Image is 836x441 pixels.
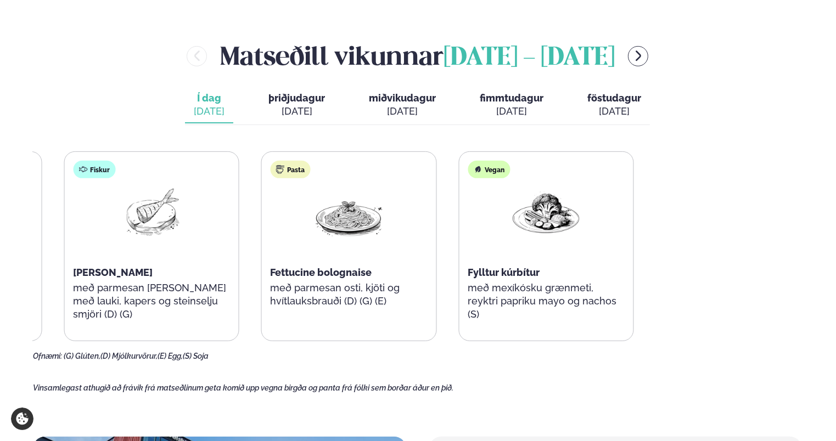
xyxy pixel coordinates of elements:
[480,105,543,118] div: [DATE]
[276,165,285,174] img: pasta.svg
[100,352,158,360] span: (D) Mjólkurvörur,
[73,281,230,321] p: með parmesan [PERSON_NAME] með lauki, kapers og steinselju smjöri (D) (G)
[73,161,115,178] div: Fiskur
[33,352,62,360] span: Ofnæmi:
[11,408,33,430] a: Cookie settings
[473,165,482,174] img: Vegan.svg
[220,38,615,73] h2: Matseðill vikunnar
[268,105,325,118] div: [DATE]
[313,187,384,238] img: Spagetti.png
[64,352,100,360] span: (G) Glúten,
[271,161,311,178] div: Pasta
[360,87,445,123] button: miðvikudagur [DATE]
[158,352,183,360] span: (E) Egg,
[444,46,615,70] span: [DATE] - [DATE]
[471,87,552,123] button: fimmtudagur [DATE]
[587,105,641,118] div: [DATE]
[260,87,334,123] button: þriðjudagur [DATE]
[73,267,153,278] span: [PERSON_NAME]
[185,87,233,123] button: Í dag [DATE]
[579,87,650,123] button: föstudagur [DATE]
[194,105,225,118] div: [DATE]
[468,281,625,321] p: með mexíkósku grænmeti, reyktri papriku mayo og nachos (S)
[116,187,187,238] img: Fish.png
[78,165,87,174] img: fish.svg
[369,105,436,118] div: [DATE]
[468,267,540,278] span: Fylltur kúrbítur
[369,92,436,104] span: miðvikudagur
[628,46,648,66] button: menu-btn-right
[587,92,641,104] span: föstudagur
[33,383,453,392] span: Vinsamlegast athugið að frávik frá matseðlinum geta komið upp vegna birgða og panta frá fólki sem...
[194,92,225,105] span: Í dag
[183,352,209,360] span: (S) Soja
[468,161,510,178] div: Vegan
[511,187,581,238] img: Vegan.png
[187,46,207,66] button: menu-btn-left
[480,92,543,104] span: fimmtudagur
[271,267,372,278] span: Fettucine bolognaise
[271,281,427,308] p: með parmesan osti, kjöti og hvítlauksbrauði (D) (G) (E)
[268,92,325,104] span: þriðjudagur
